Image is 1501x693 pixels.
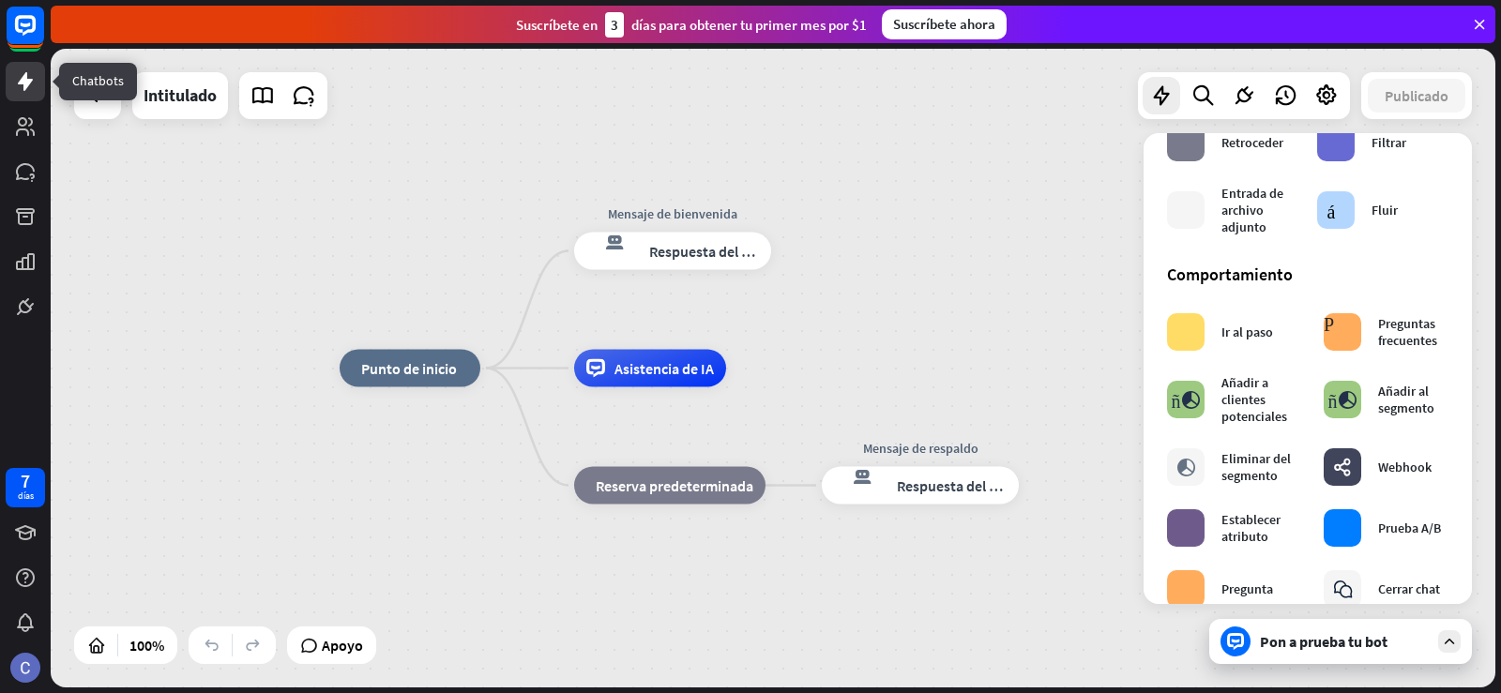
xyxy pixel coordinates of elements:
[1221,450,1305,484] div: Eliminar del segmento
[1221,374,1305,425] div: Añadir a clientes potenciales
[1327,201,1345,219] font: árbol constructor
[1378,459,1432,475] font: Webhook
[1378,315,1448,349] div: Preguntas frecuentes
[144,84,217,106] font: Intitulado
[1385,86,1448,105] font: Publicado
[611,16,618,34] font: 3
[1221,511,1305,545] div: Establecer atributo
[1172,201,1200,219] font: archivo adjunto de bloque
[144,72,217,119] div: Intitulado
[649,242,764,261] font: Respuesta del bot
[15,8,71,64] button: Abrir el widget de chat LiveChat
[1333,458,1352,476] font: webhooks
[1333,580,1353,598] font: bloquear_cerrar_chat
[21,469,30,492] font: 7
[322,636,363,655] font: Apoyo
[361,359,457,378] font: Punto de inicio
[1378,383,1448,416] div: Añadir al segmento
[6,468,45,507] a: 7 días
[614,359,714,378] font: Asistencia de IA
[129,636,164,655] font: 100%
[1221,324,1273,340] font: Ir al paso
[631,16,867,34] font: días para obtener tu primer mes por $1
[1221,450,1291,484] font: Eliminar del segmento
[1221,511,1281,545] font: Establecer atributo
[1221,134,1283,151] font: Retroceder
[1328,390,1357,409] font: bloque_añadir_al_segmento
[1172,390,1201,409] font: bloque_añadir_al_segmento
[1181,323,1190,341] font: bloque_ir a
[1221,185,1298,235] div: Entrada de archivo adjunto
[1378,315,1437,349] font: Preguntas frecuentes
[1378,580,1440,597] font: Cerrar chat
[893,15,995,33] font: Suscríbete ahora
[1368,79,1465,113] button: Publicado
[1372,202,1398,218] font: Fluir
[516,16,598,34] font: Suscríbete en
[1221,185,1283,235] font: Entrada de archivo adjunto
[586,233,633,251] font: respuesta del bot de bloqueo
[1378,520,1441,536] font: Prueba A/B
[596,476,753,495] font: Reserva predeterminada
[1328,519,1357,537] font: pruebas ab en bloque
[1221,580,1273,597] font: Pregunta
[1324,313,1353,332] font: Preguntas frecuentes sobre bloques
[1372,134,1406,151] font: Filtrar
[1378,383,1434,416] font: Añadir al segmento
[1260,632,1387,651] font: Pon a prueba tu bot
[863,440,978,457] font: Mensaje de respaldo
[1221,374,1287,425] font: Añadir a clientes potenciales
[834,467,881,486] font: respuesta del bot de bloqueo
[897,476,1011,495] font: Respuesta del bot
[1167,264,1293,285] font: Comportamiento
[1176,458,1196,476] font: bloquear_eliminar_del_segmento
[18,490,34,502] font: días
[608,205,737,222] font: Mensaje de bienvenida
